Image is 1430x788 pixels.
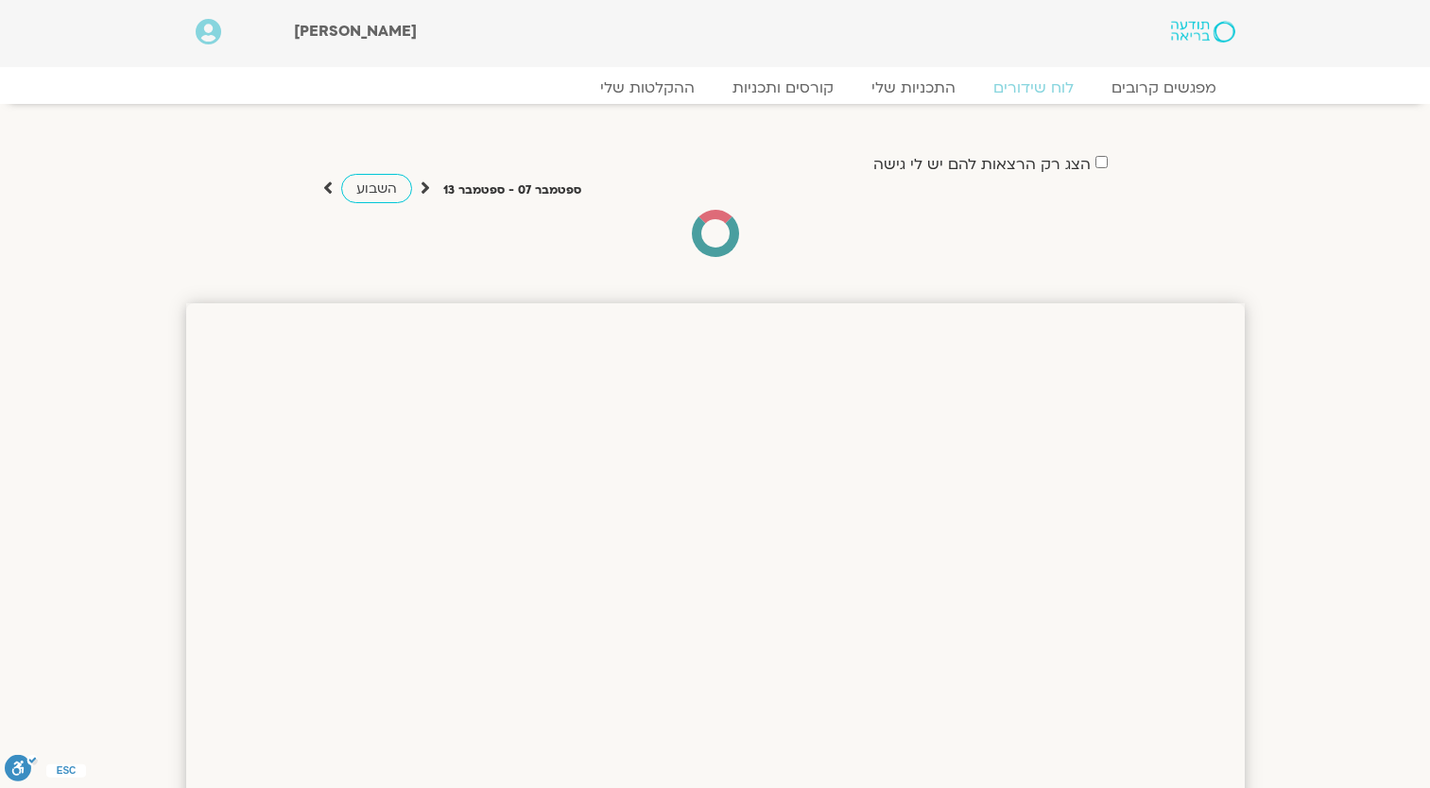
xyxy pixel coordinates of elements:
a: התכניות שלי [853,78,974,97]
a: ההקלטות שלי [581,78,714,97]
a: קורסים ותכניות [714,78,853,97]
span: [PERSON_NAME] [294,21,417,42]
a: לוח שידורים [974,78,1093,97]
span: השבוע [356,180,397,197]
nav: Menu [196,78,1235,97]
a: השבוע [341,174,412,203]
label: הצג רק הרצאות להם יש לי גישה [873,156,1091,173]
p: ספטמבר 07 - ספטמבר 13 [443,180,581,200]
a: מפגשים קרובים [1093,78,1235,97]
